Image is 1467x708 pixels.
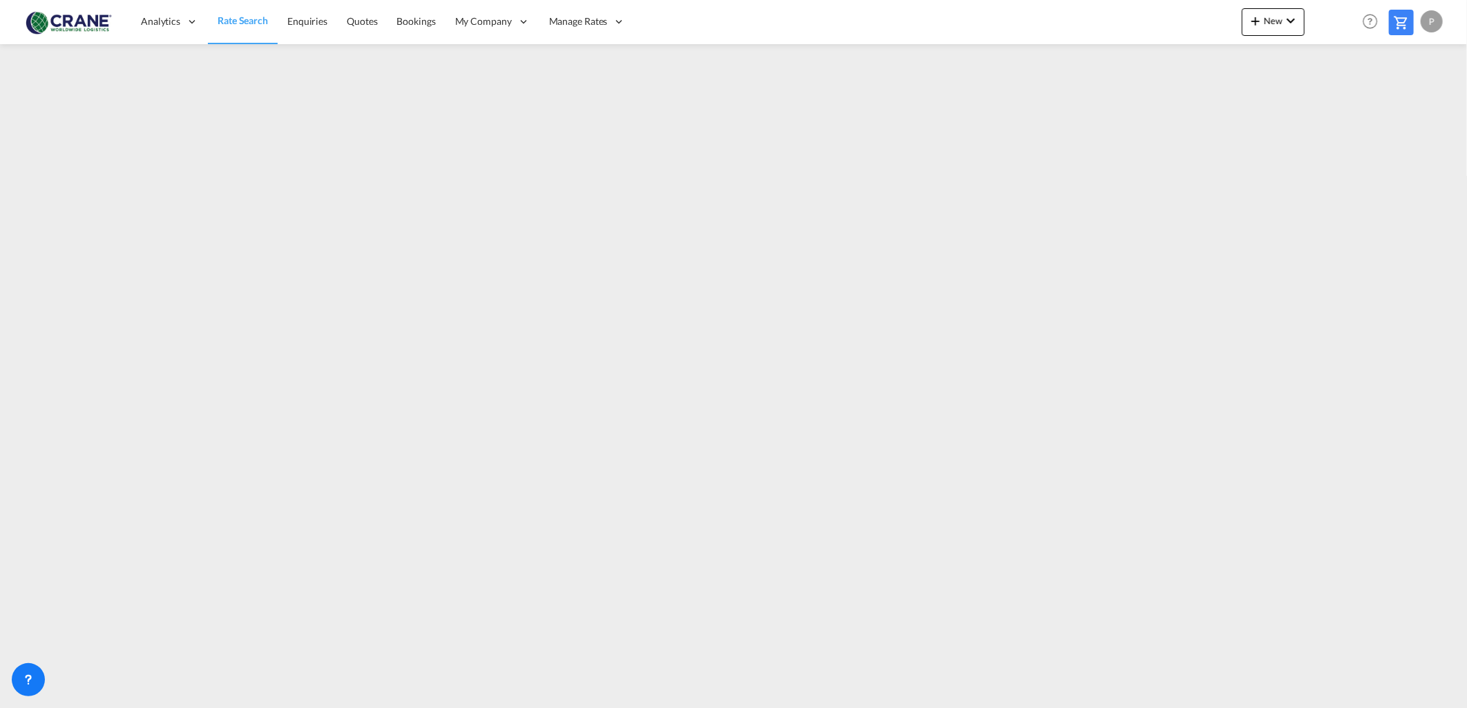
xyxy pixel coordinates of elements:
div: P [1421,10,1443,32]
span: Rate Search [218,14,268,26]
span: Quotes [347,15,377,27]
span: Bookings [397,15,436,27]
span: Enquiries [287,15,327,27]
md-icon: icon-plus 400-fg [1247,12,1264,29]
span: New [1247,15,1299,26]
span: Analytics [141,14,180,28]
button: icon-plus 400-fgNewicon-chevron-down [1242,8,1305,36]
img: 374de710c13411efa3da03fd754f1635.jpg [21,6,114,37]
span: Manage Rates [549,14,608,28]
div: Help [1359,10,1389,35]
span: My Company [455,14,512,28]
span: Help [1359,10,1382,33]
md-icon: icon-chevron-down [1283,12,1299,29]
